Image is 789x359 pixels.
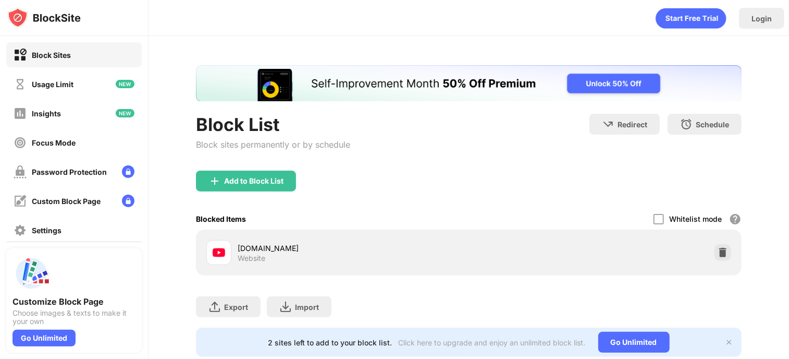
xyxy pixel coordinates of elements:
div: Customize Block Page [13,296,135,307]
img: focus-off.svg [14,136,27,149]
iframe: Banner [196,65,742,101]
div: Password Protection [32,167,107,176]
div: Choose images & texts to make it your own [13,309,135,326]
div: Usage Limit [32,80,73,89]
img: insights-off.svg [14,107,27,120]
div: Block List [196,114,350,135]
img: logo-blocksite.svg [7,7,81,28]
div: Custom Block Page [32,197,101,206]
img: new-icon.svg [116,80,134,88]
img: push-custom-page.svg [13,255,50,292]
div: Import [295,303,319,312]
div: animation [656,8,726,29]
div: [DOMAIN_NAME] [238,243,469,254]
img: x-button.svg [725,338,733,346]
div: 2 sites left to add to your block list. [268,338,392,347]
div: Export [224,303,248,312]
img: new-icon.svg [116,109,134,117]
div: Block sites permanently or by schedule [196,139,350,150]
img: favicons [213,246,225,259]
div: Whitelist mode [669,214,722,223]
div: Add to Block List [224,177,283,185]
div: Go Unlimited [13,330,76,346]
div: Login [751,14,772,23]
img: lock-menu.svg [122,165,134,178]
div: Focus Mode [32,138,76,147]
img: time-usage-off.svg [14,78,27,91]
img: settings-off.svg [14,224,27,237]
div: Schedule [696,120,729,129]
div: Click here to upgrade and enjoy an unlimited block list. [399,338,586,347]
div: Settings [32,226,61,235]
div: Blocked Items [196,214,246,223]
div: Block Sites [32,51,71,59]
img: lock-menu.svg [122,195,134,207]
img: password-protection-off.svg [14,165,27,178]
img: block-on.svg [14,49,27,62]
img: customize-block-page-off.svg [14,195,27,208]
div: Insights [32,109,61,118]
div: Redirect [618,120,647,129]
div: Website [238,254,265,263]
div: Go Unlimited [598,332,670,353]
